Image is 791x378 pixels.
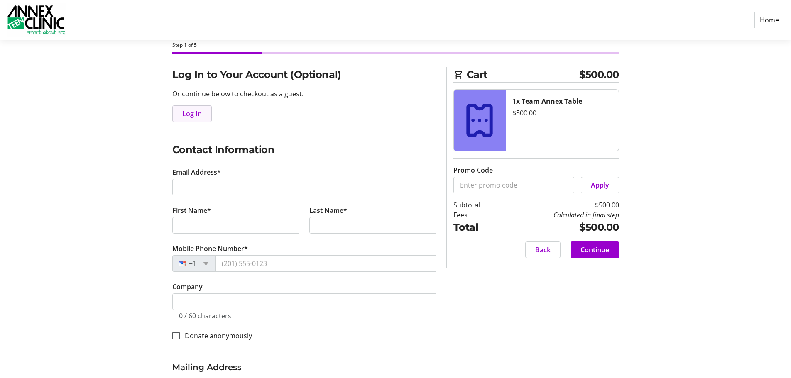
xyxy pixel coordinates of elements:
td: Calculated in final step [501,210,619,220]
label: First Name* [172,205,211,215]
button: Log In [172,105,212,122]
span: $500.00 [579,67,619,82]
tr-character-limit: 0 / 60 characters [179,311,231,320]
td: Subtotal [453,200,501,210]
label: Donate anonymously [180,331,252,341]
strong: 1x Team Annex Table [512,97,582,106]
input: (201) 555-0123 [215,255,436,272]
span: Back [535,245,551,255]
button: Apply [581,177,619,193]
td: Total [453,220,501,235]
label: Last Name* [309,205,347,215]
span: Continue [580,245,609,255]
img: Annex Teen Clinic's Logo [7,3,66,37]
a: Home [754,12,784,28]
label: Email Address* [172,167,221,177]
label: Company [172,282,203,292]
input: Enter promo code [453,177,574,193]
div: $500.00 [512,108,612,118]
td: $500.00 [501,220,619,235]
div: Step 1 of 5 [172,41,619,49]
td: Fees [453,210,501,220]
label: Promo Code [453,165,493,175]
h2: Contact Information [172,142,436,157]
td: $500.00 [501,200,619,210]
button: Back [525,241,561,258]
span: Cart [467,67,580,82]
label: Mobile Phone Number* [172,244,248,254]
span: Log In [182,109,202,119]
h3: Mailing Address [172,361,436,373]
button: Continue [571,241,619,258]
h2: Log In to Your Account (Optional) [172,67,436,82]
p: Or continue below to checkout as a guest. [172,89,436,99]
span: Apply [591,180,609,190]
